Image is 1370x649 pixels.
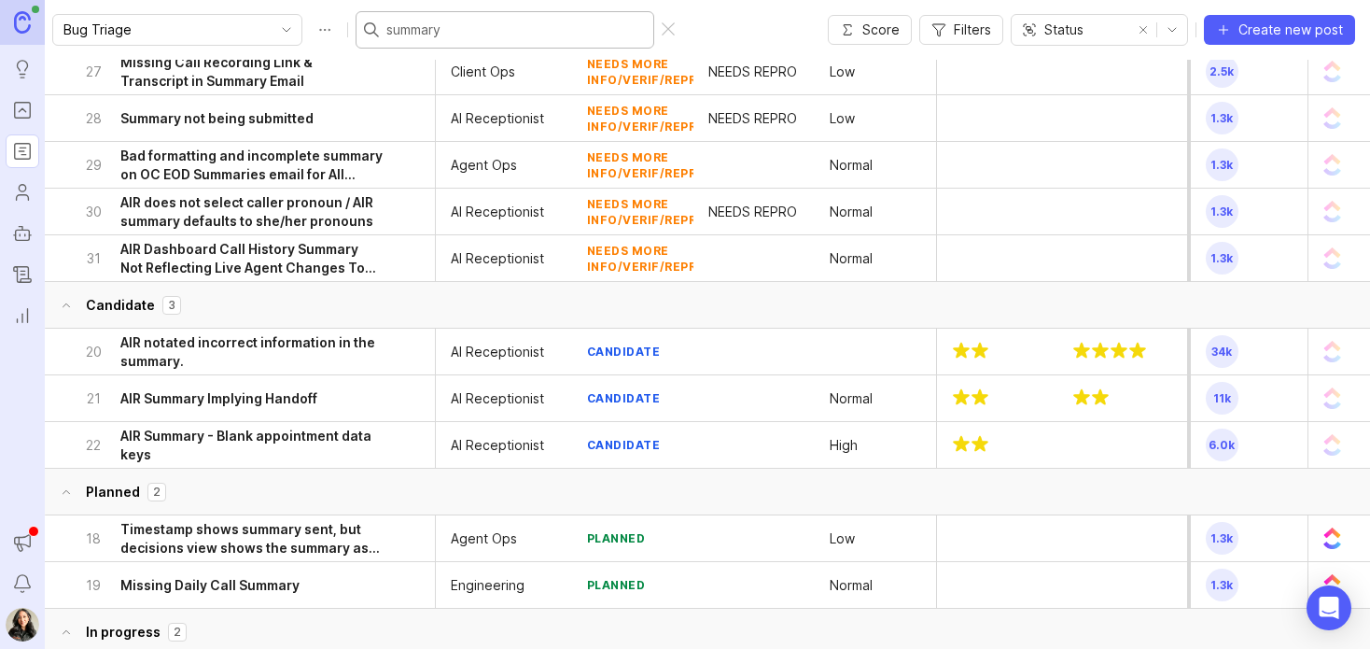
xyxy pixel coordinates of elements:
[1011,14,1188,46] div: toggle menu
[1206,335,1238,368] span: 34k
[6,526,39,559] button: Announcements
[85,436,102,455] p: 22
[1206,195,1238,228] span: 1.3k
[1206,148,1238,181] span: 1.3k
[1044,20,1083,40] span: Status
[1323,329,1341,374] img: ClickUp Logo
[85,235,383,281] button: 31AIR Dashboard Call History Summary Not Reflecting Live Agent Changes To Caller Profile
[587,149,706,181] div: needs more info/verif/repro
[85,156,102,175] p: 29
[830,529,855,548] div: Low
[272,22,301,37] svg: toggle icon
[85,142,383,188] button: 29Bad formatting and incomplete summary on OC EOD Summaries email for All Weather Industries Unli...
[120,520,383,557] h6: Timestamp shows summary sent, but decisions view shows the summary as not being sent
[6,567,39,600] button: Notifications
[587,577,646,593] div: planned
[830,576,873,595] p: Normal
[120,389,317,408] h6: AIR Summary Implying Handoff
[85,515,383,561] button: 18Timestamp shows summary sent, but decisions view shows the summary as not being sent
[1022,22,1037,37] svg: prefix icon Group
[451,389,544,408] p: AI Receptionist
[1323,49,1341,94] img: ClickUp Logo
[120,53,383,91] h6: Missing Call Recording Link & Transcript in Summary Email
[830,63,855,81] p: Low
[120,109,314,128] h6: Summary not being submitted
[1206,569,1238,601] span: 1.3k
[954,21,991,39] span: Filters
[85,95,383,141] button: 28Summary not being submitted
[85,343,102,361] p: 20
[708,109,797,128] div: NEEDS REPRO
[85,529,102,548] p: 18
[828,15,912,45] button: Score
[587,196,706,228] div: needs more info/verif/repro
[830,203,873,221] p: Normal
[1323,189,1341,234] img: ClickUp Logo
[6,608,39,642] img: Ysabelle Eugenio
[386,20,646,40] input: Search...
[451,529,517,548] p: Agent Ops
[830,109,855,128] p: Low
[830,249,873,268] p: Normal
[1307,586,1351,630] div: Open Intercom Messenger
[52,14,302,46] div: toggle menu
[451,109,544,128] p: AI Receptionist
[1238,21,1343,39] span: Create new post
[120,576,300,595] h6: Missing Daily Call Summary
[587,103,706,134] div: needs more info/verif/repro
[587,437,661,453] div: candidate
[14,11,31,33] img: Canny Home
[587,390,661,406] div: candidate
[451,156,517,175] p: Agent Ops
[85,389,102,408] p: 21
[310,15,340,45] button: Roadmap options
[120,147,383,184] h6: Bad formatting and incomplete summary on OC EOD Summaries email for All Weather Industries Unlimited
[85,203,102,221] p: 30
[153,485,161,500] p: 2
[6,134,39,168] a: Roadmaps
[830,389,873,408] div: Normal
[85,422,383,468] button: 22AIR Summary - Blank appointment data keys
[6,258,39,291] a: Changelog
[85,249,102,268] p: 31
[708,63,797,81] p: NEEDS REPRO
[451,576,524,595] p: Engineering
[919,15,1003,45] button: Filters
[85,189,383,234] button: 30AIR does not select caller pronoun / AIR summary defaults to she/her pronouns
[120,240,383,277] h6: AIR Dashboard Call History Summary Not Reflecting Live Agent Changes To Caller Profile
[830,436,858,455] p: High
[708,203,797,221] p: NEEDS REPRO
[1206,55,1238,88] span: 2.5k
[862,21,900,39] span: Score
[120,333,383,371] h6: AIR notated incorrect information in the summary.
[6,299,39,332] a: Reporting
[174,625,181,640] p: 2
[830,156,873,175] p: Normal
[1204,15,1355,45] button: Create new post
[6,52,39,86] a: Ideas
[1323,235,1341,281] img: ClickUp Logo
[1206,242,1238,275] span: 1.3k
[451,249,544,268] p: AI Receptionist
[451,436,544,455] p: AI Receptionist
[1206,382,1238,415] span: 11k
[451,63,515,81] div: Client Ops
[168,298,175,313] p: 3
[451,343,544,361] p: AI Receptionist
[6,217,39,250] a: Autopilot
[1323,95,1341,141] img: ClickUp Logo
[587,344,661,360] div: candidate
